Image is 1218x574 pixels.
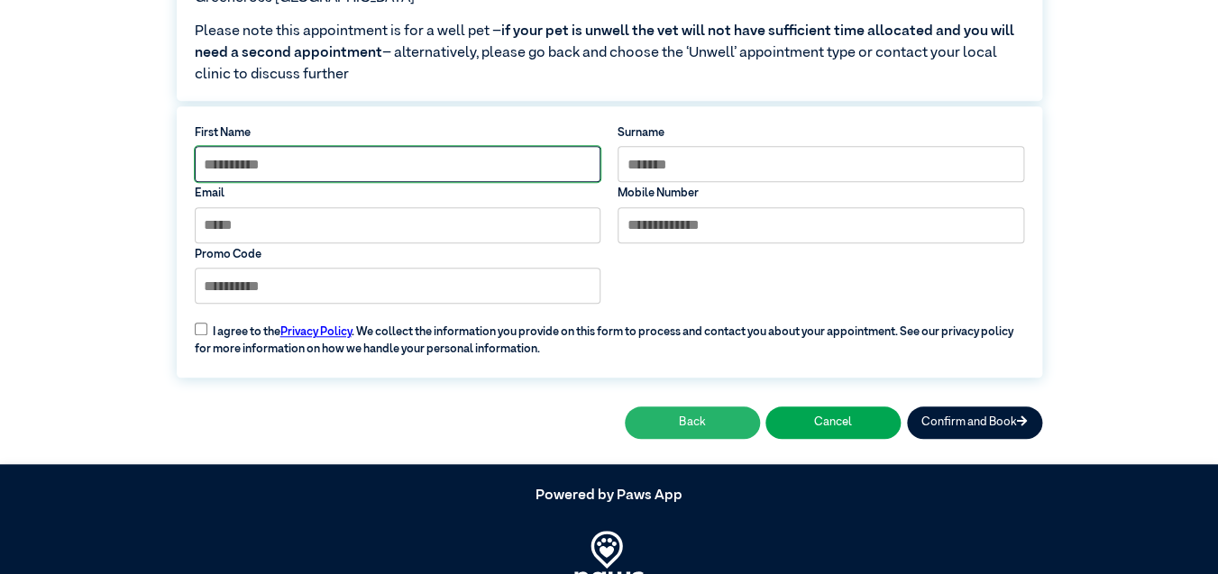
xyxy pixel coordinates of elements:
[618,124,1023,141] label: Surname
[195,124,600,141] label: First Name
[907,406,1042,438] button: Confirm and Book
[195,185,600,202] label: Email
[618,185,1023,202] label: Mobile Number
[195,246,600,263] label: Promo Code
[765,406,901,438] button: Cancel
[625,406,760,438] button: Back
[177,487,1042,505] h5: Powered by Paws App
[186,311,1032,358] label: I agree to the . We collect the information you provide on this form to process and contact you a...
[280,326,352,338] a: Privacy Policy
[195,24,1014,60] span: if your pet is unwell the vet will not have sufficient time allocated and you will need a second ...
[195,21,1024,86] span: Please note this appointment is for a well pet – – alternatively, please go back and choose the ‘...
[195,323,207,335] input: I agree to thePrivacy Policy. We collect the information you provide on this form to process and ...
